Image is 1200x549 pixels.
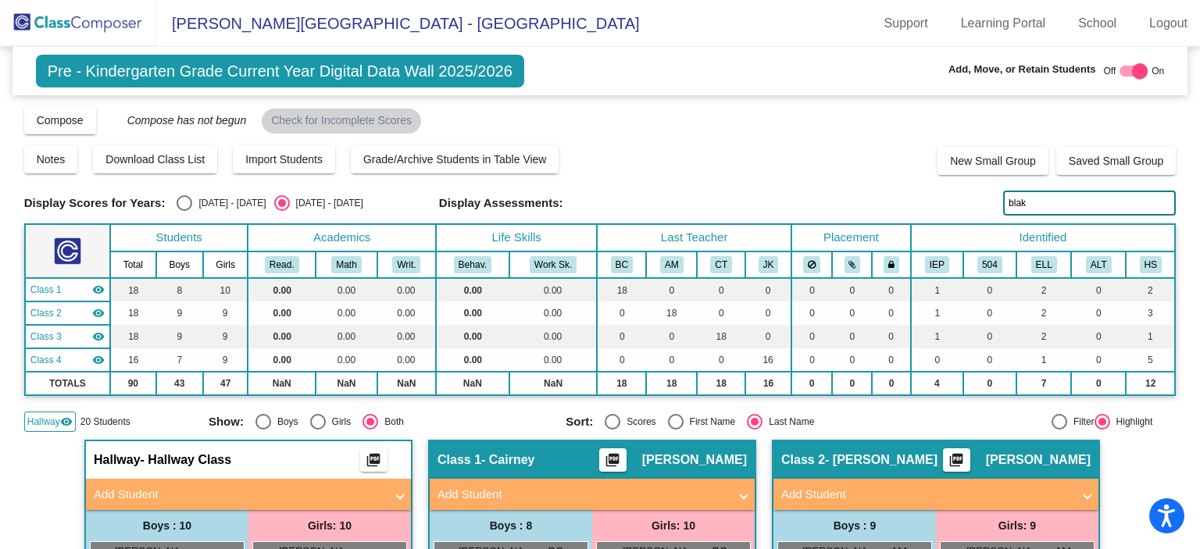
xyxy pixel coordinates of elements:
span: Class 2 [781,452,825,468]
button: Read. [265,256,299,273]
a: Learning Portal [948,11,1059,36]
input: Search... [1003,191,1176,216]
button: Download Class List [93,145,217,173]
button: Writ. [392,256,420,273]
td: Jessica Kitt - Kitt [25,348,110,372]
td: 0.00 [316,348,377,372]
button: Print Students Details [943,448,970,472]
mat-radio-group: Select an option [177,195,362,211]
th: Keep with teacher [872,251,910,278]
span: [PERSON_NAME][GEOGRAPHIC_DATA] - [GEOGRAPHIC_DATA] [156,11,640,36]
button: JK [759,256,779,273]
span: Class 2 [30,306,62,320]
div: Highlight [1110,415,1153,429]
td: 18 [646,301,697,325]
td: Cady Thygesen - Thygesen [25,325,110,348]
div: Girls: 10 [592,510,755,541]
td: 0.00 [377,278,436,301]
td: NaN [509,372,598,395]
div: Boys [271,415,298,429]
span: Class 1 [437,452,481,468]
td: 43 [156,372,203,395]
span: Display Assessments: [439,196,563,210]
span: Hallway [94,452,141,468]
th: Cady Thygesen [697,251,745,278]
td: 4 [911,372,963,395]
td: 0 [963,278,1016,301]
td: 0.00 [248,278,316,301]
td: 0.00 [248,325,316,348]
a: School [1066,11,1129,36]
td: 0.00 [377,348,436,372]
span: Add, Move, or Retain Students [948,62,1096,77]
td: 0.00 [436,301,509,325]
td: 0 [1071,348,1126,372]
td: 16 [745,372,791,395]
div: Boys : 9 [773,510,936,541]
span: 20 Students [80,415,130,429]
td: NaN [248,372,316,395]
td: 9 [203,301,248,325]
mat-panel-title: Add Student [437,486,728,504]
td: 18 [697,372,745,395]
mat-icon: visibility [92,354,105,366]
td: 0 [872,348,910,372]
button: Work Sk. [530,256,577,273]
td: 16 [745,348,791,372]
td: 0 [832,278,872,301]
span: Class 4 [30,353,62,367]
span: Notes [37,153,66,166]
div: [DATE] - [DATE] [192,196,266,210]
button: Behav. [454,256,491,273]
button: ELL [1031,256,1057,273]
td: 18 [110,278,155,301]
button: CT [710,256,732,273]
span: - Hallway Class [141,452,232,468]
button: AM [660,256,684,273]
td: 0 [832,348,872,372]
span: New Small Group [950,155,1036,167]
mat-panel-title: Add Student [94,486,384,504]
td: 0.00 [316,278,377,301]
button: New Small Group [937,147,1048,175]
mat-expansion-panel-header: Add Student [86,479,411,510]
td: 18 [110,301,155,325]
div: First Name [684,415,736,429]
td: 5 [1126,348,1175,372]
td: 1 [911,301,963,325]
a: Support [872,11,941,36]
td: 18 [597,278,646,301]
span: Class 3 [30,330,62,344]
th: Alternate Assessment [1071,251,1126,278]
span: Display Scores for Years: [24,196,166,210]
div: Girls [326,415,352,429]
span: Download Class List [105,153,205,166]
th: Individualized Education Plan [911,251,963,278]
td: 0 [1071,278,1126,301]
mat-icon: visibility [92,330,105,343]
mat-icon: picture_as_pdf [364,452,383,474]
div: Boys : 8 [430,510,592,541]
td: 90 [110,372,155,395]
td: 0 [963,301,1016,325]
span: [PERSON_NAME] [986,452,1091,468]
th: Identified [911,224,1176,251]
td: 0 [1071,372,1126,395]
td: 0 [832,301,872,325]
td: 2 [1126,278,1175,301]
td: 18 [646,372,697,395]
td: 18 [697,325,745,348]
td: 0 [697,278,745,301]
td: Alison McElroy - McElroy [25,301,110,325]
mat-icon: picture_as_pdf [603,452,622,474]
span: Sort: [566,415,593,429]
td: 0.00 [436,325,509,348]
div: Filter [1067,415,1095,429]
td: 0 [791,278,833,301]
div: Last Name [762,415,814,429]
td: 1 [1126,325,1175,348]
td: 0 [872,325,910,348]
td: 0 [963,348,1016,372]
td: 9 [203,348,248,372]
td: 0 [872,301,910,325]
